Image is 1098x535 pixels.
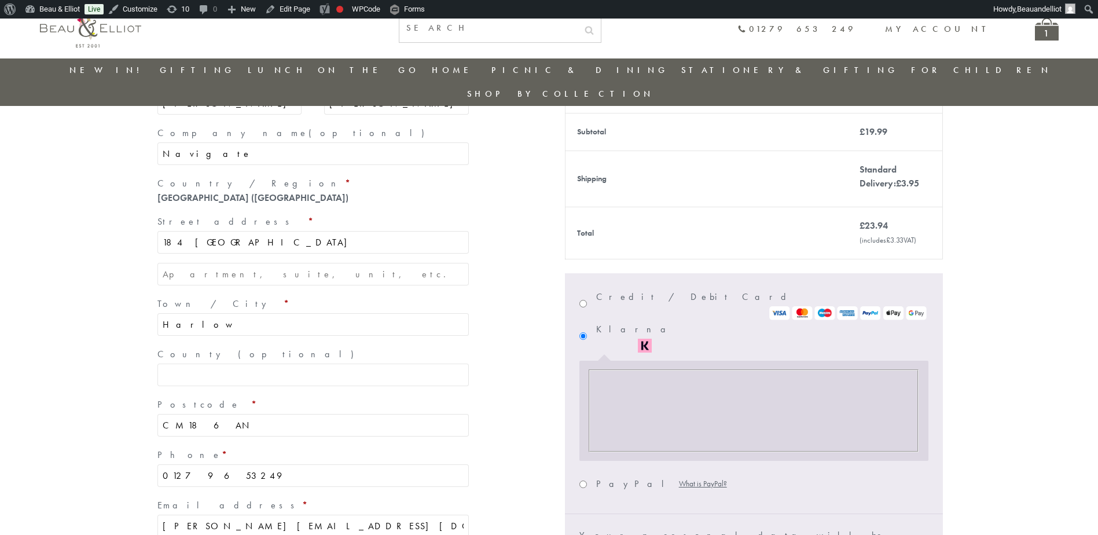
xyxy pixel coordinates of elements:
[769,306,928,320] img: Stripe
[911,64,1052,76] a: For Children
[885,23,994,35] a: My account
[69,64,147,76] a: New in!
[596,469,727,499] label: PayPal
[860,126,865,138] span: £
[1035,18,1059,41] a: 1
[565,207,848,259] th: Total
[565,113,848,151] th: Subtotal
[157,496,469,515] label: Email address
[860,126,887,138] bdi: 19.99
[336,6,343,13] div: Needs improvement
[896,177,919,189] bdi: 3.95
[157,212,469,231] label: Street address
[860,219,865,232] span: £
[886,235,904,245] span: 3.33
[157,174,469,193] label: Country / Region
[596,288,928,320] label: Credit / Debit Card
[679,469,727,499] a: What is PayPal?
[309,127,431,139] span: (optional)
[432,64,478,76] a: Home
[467,88,654,100] a: Shop by collection
[157,295,469,313] label: Town / City
[860,219,888,232] bdi: 23.94
[860,163,919,189] label: Standard Delivery:
[399,16,578,40] input: SEARCH
[238,348,361,360] span: (optional)
[157,395,469,414] label: Postcode
[596,339,693,353] img: Klarna
[596,320,693,353] label: Klarna
[565,151,848,207] th: Shipping
[248,64,419,76] a: Lunch On The Go
[860,235,916,245] small: (includes VAT)
[157,124,469,142] label: Company name
[157,263,469,285] input: Apartment, suite, unit, etc. (optional)
[157,345,469,364] label: County
[681,64,898,76] a: Stationery & Gifting
[737,24,856,34] a: 01279 653 249
[594,371,913,445] iframe: Secure payment input frame
[85,4,104,14] a: Live
[40,9,141,47] img: logo
[157,231,469,254] input: House number and street name
[491,64,669,76] a: Picnic & Dining
[160,64,235,76] a: Gifting
[896,177,901,189] span: £
[886,235,890,245] span: £
[157,192,348,204] strong: [GEOGRAPHIC_DATA] ([GEOGRAPHIC_DATA])
[1017,5,1062,13] span: Beauandelliot
[157,446,469,464] label: Phone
